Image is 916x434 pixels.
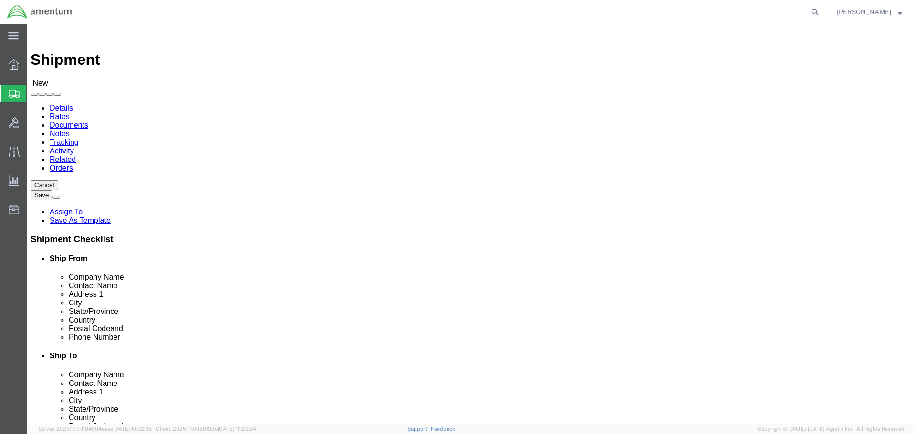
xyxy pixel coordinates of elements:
span: Rosario Aguirre [837,7,891,17]
img: logo [7,5,73,19]
span: Copyright © [DATE]-[DATE] Agistix Inc., All Rights Reserved [758,425,905,433]
a: Feedback [431,426,455,432]
span: Client: 2025.17.0-159f9de [156,426,256,432]
button: [PERSON_NAME] [836,6,903,18]
iframe: FS Legacy Container [27,24,916,424]
span: Server: 2025.17.0-1194904eeae [38,426,152,432]
span: [DATE] 10:32:38 [113,426,152,432]
span: [DATE] 10:23:34 [218,426,256,432]
a: Support [407,426,431,432]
